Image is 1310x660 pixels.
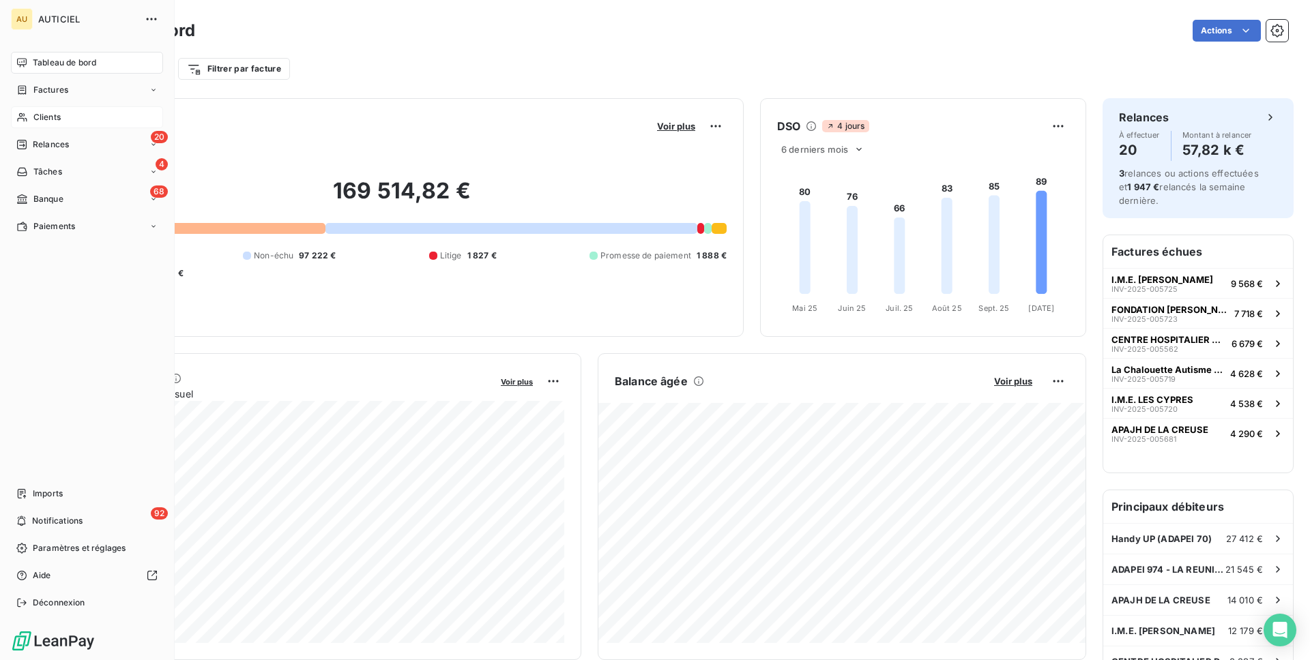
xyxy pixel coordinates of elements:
div: Open Intercom Messenger [1264,614,1296,646]
button: I.M.E. [PERSON_NAME]INV-2025-0057259 568 € [1103,268,1293,298]
span: Tâches [33,166,62,178]
span: Imports [33,487,63,500]
span: Tableau de bord [33,57,96,69]
span: 21 545 € [1225,564,1263,575]
a: Aide [11,565,163,586]
span: 6 derniers mois [781,144,848,155]
span: 6 679 € [1232,338,1263,349]
div: AU [11,8,33,30]
span: INV-2025-005723 [1111,315,1178,323]
span: 97 222 € [299,250,336,262]
span: Montant à relancer [1182,131,1252,139]
h6: DSO [777,118,800,134]
span: 4 [156,158,168,170]
h4: 20 [1119,139,1160,161]
span: Promesse de paiement [600,250,691,262]
tspan: Août 25 [932,303,962,313]
span: À effectuer [1119,131,1160,139]
button: I.M.E. LES CYPRESINV-2025-0057204 538 € [1103,388,1293,418]
button: Voir plus [497,375,537,387]
tspan: Sept. 25 [978,303,1009,313]
span: 92 [151,507,168,520]
span: ADAPEI 974 - LA REUNION [1111,564,1225,575]
span: Clients [33,111,61,123]
span: FONDATION [PERSON_NAME] [1111,304,1229,315]
span: APAJH DE LA CREUSE [1111,595,1210,605]
span: Paramètres et réglages [33,542,126,554]
span: 20 [151,131,168,143]
span: 1 888 € [697,250,727,262]
span: Handy UP (ADAPEI 70) [1111,533,1212,544]
span: Voir plus [657,121,695,132]
span: 12 179 € [1228,625,1263,636]
span: Voir plus [994,376,1032,387]
tspan: [DATE] [1028,303,1054,313]
h6: Factures échues [1103,235,1293,268]
h2: 169 514,82 € [77,177,727,218]
button: Actions [1193,20,1261,42]
span: Voir plus [501,377,533,387]
span: I.M.E. [PERSON_NAME] [1111,625,1215,636]
h6: Principaux débiteurs [1103,490,1293,523]
span: Factures [33,84,68,96]
span: Chiffre d'affaires mensuel [77,387,491,401]
span: Aide [33,569,51,582]
span: 9 568 € [1231,278,1263,289]
span: 7 718 € [1234,308,1263,319]
span: 1 947 € [1127,181,1159,192]
span: APAJH DE LA CREUSE [1111,424,1208,435]
span: Paiements [33,220,75,232]
span: La Chalouette Autisme Essonne [1111,364,1225,375]
span: 68 [150,185,168,198]
button: CENTRE HOSPITALIER DE [GEOGRAPHIC_DATA]INV-2025-0055626 679 € [1103,328,1293,358]
span: 3 [1119,168,1124,179]
span: 4 jours [822,120,869,132]
span: relances ou actions effectuées et relancés la semaine dernière. [1119,168,1259,206]
span: AUTICIEL [38,14,136,25]
span: 27 412 € [1226,533,1263,544]
span: Relances [33,138,69,151]
span: Litige [440,250,462,262]
button: Voir plus [653,120,699,132]
span: CENTRE HOSPITALIER DE [GEOGRAPHIC_DATA] [1111,334,1226,345]
span: 4 290 € [1230,428,1263,439]
span: I.M.E. LES CYPRES [1111,394,1193,405]
h4: 57,82 k € [1182,139,1252,161]
span: Non-échu [254,250,293,262]
span: INV-2025-005562 [1111,345,1178,353]
img: Logo LeanPay [11,630,96,652]
span: 4 628 € [1230,368,1263,379]
h6: Balance âgée [615,373,688,389]
span: Banque [33,193,63,205]
button: Voir plus [990,375,1036,387]
span: 1 827 € [467,250,497,262]
span: Déconnexion [33,597,85,609]
span: INV-2025-005719 [1111,375,1176,383]
span: 14 010 € [1227,595,1263,605]
button: APAJH DE LA CREUSEINV-2025-0056814 290 € [1103,418,1293,448]
button: Filtrer par facture [178,58,290,80]
tspan: Juin 25 [838,303,866,313]
button: La Chalouette Autisme EssonneINV-2025-0057194 628 € [1103,358,1293,388]
button: FONDATION [PERSON_NAME]INV-2025-0057237 718 € [1103,298,1293,328]
span: INV-2025-005681 [1111,435,1176,443]
span: 4 538 € [1230,398,1263,409]
span: Notifications [32,515,83,527]
span: I.M.E. [PERSON_NAME] [1111,274,1213,285]
span: INV-2025-005720 [1111,405,1178,413]
span: INV-2025-005725 [1111,285,1178,293]
h6: Relances [1119,109,1169,125]
tspan: Mai 25 [792,303,817,313]
tspan: Juil. 25 [886,303,913,313]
